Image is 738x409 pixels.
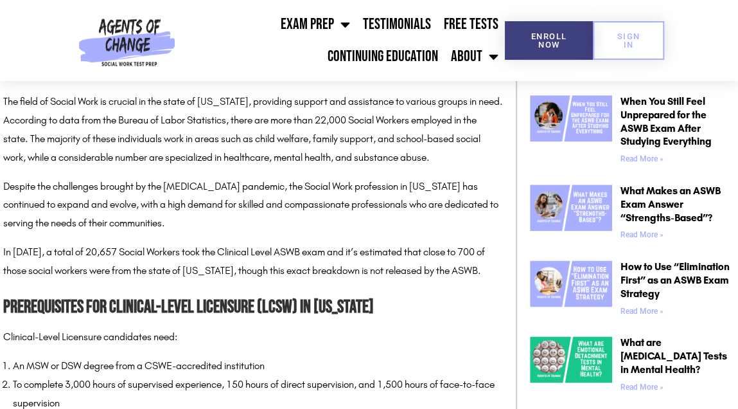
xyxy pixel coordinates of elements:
p: Despite the challenges brought by the [MEDICAL_DATA] pandemic, the Social Work profession in [US_... [3,177,503,233]
a: How to Use “Elimination First” as an ASWB Exam Strategy [530,260,612,320]
a: SIGN IN [593,21,663,60]
li: An MSW or DSW degree from a CSWE-accredited institution [13,357,503,376]
img: How to Use “Elimination First” as an ASWB Exam Strategy [530,260,612,307]
a: Read more about What Makes an ASWB Exam Answer “Strengths-Based”? [620,230,663,239]
p: Clinical-Level Licensure candidates need: [3,328,503,347]
img: What Makes an ASWB Exam Answer “Strengths-Based” [530,185,612,231]
a: When You Still Feel Unprepared for the ASWB Exam After Studying Everything [620,95,712,147]
a: What are Emotional Detachment Tests in Mental Health [530,336,612,396]
span: SIGN IN [613,32,643,49]
a: Read more about What are Emotional Detachment Tests in Mental Health? [620,383,663,392]
a: Testimonials [356,8,437,41]
a: Read more about When You Still Feel Unprepared for the ASWB Exam After Studying Everything [620,154,663,163]
p: The field of Social Work is crucial in the state of [US_STATE], providing support and assistance ... [3,93,503,167]
span: Enroll Now [525,32,573,49]
a: What are [MEDICAL_DATA] Tests in Mental Health? [620,336,727,376]
a: Enroll Now [505,21,593,60]
a: Free Tests [437,8,505,41]
a: When You Still Feel Unprepared for the ASWB Exam After Studying Everything [530,95,612,168]
img: What are Emotional Detachment Tests in Mental Health [530,336,612,383]
p: In [DATE], a total of 20,657 Social Workers took the Clinical Level ASWB exam and it’s estimated ... [3,243,503,280]
a: Read more about How to Use “Elimination First” as an ASWB Exam Strategy [620,307,663,316]
a: What Makes an ASWB Exam Answer “Strengths-Based” [530,185,612,244]
h2: Prerequisites for Clinical-Level Licensure (LCSW) in [US_STATE] [3,293,503,322]
a: How to Use “Elimination First” as an ASWB Exam Strategy [620,260,730,300]
nav: Menu [180,8,504,73]
img: When You Still Feel Unprepared for the ASWB Exam After Studying Everything [530,95,612,141]
a: Exam Prep [274,8,356,41]
a: About [444,41,505,73]
a: Continuing Education [321,41,444,73]
a: What Makes an ASWB Exam Answer “Strengths-Based”? [620,185,721,224]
